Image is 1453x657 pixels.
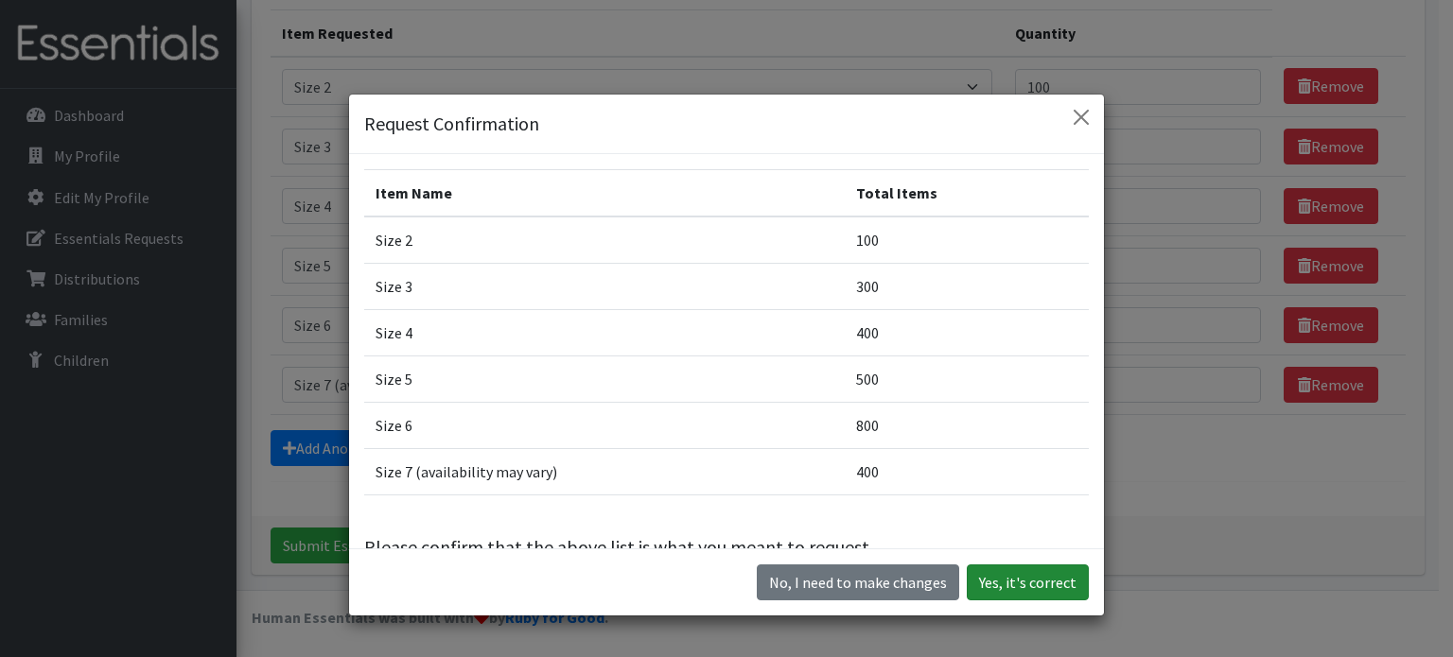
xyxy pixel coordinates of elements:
p: Please confirm that the above list is what you meant to request. [364,533,1089,562]
td: Size 5 [364,356,845,403]
button: Close [1066,102,1096,132]
td: Size 3 [364,264,845,310]
td: Size 4 [364,310,845,356]
button: Yes, it's correct [967,564,1089,600]
button: No I need to make changes [757,564,959,600]
td: 300 [845,264,1089,310]
th: Total Items [845,170,1089,217]
td: Size 6 [364,403,845,449]
td: Size 7 (availability may vary) [364,449,845,495]
h5: Request Confirmation [364,110,539,138]
td: Size 2 [364,216,845,264]
td: 400 [845,449,1089,495]
th: Item Name [364,170,845,217]
td: 500 [845,356,1089,403]
td: 400 [845,310,1089,356]
td: 100 [845,216,1089,264]
td: 800 [845,403,1089,449]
